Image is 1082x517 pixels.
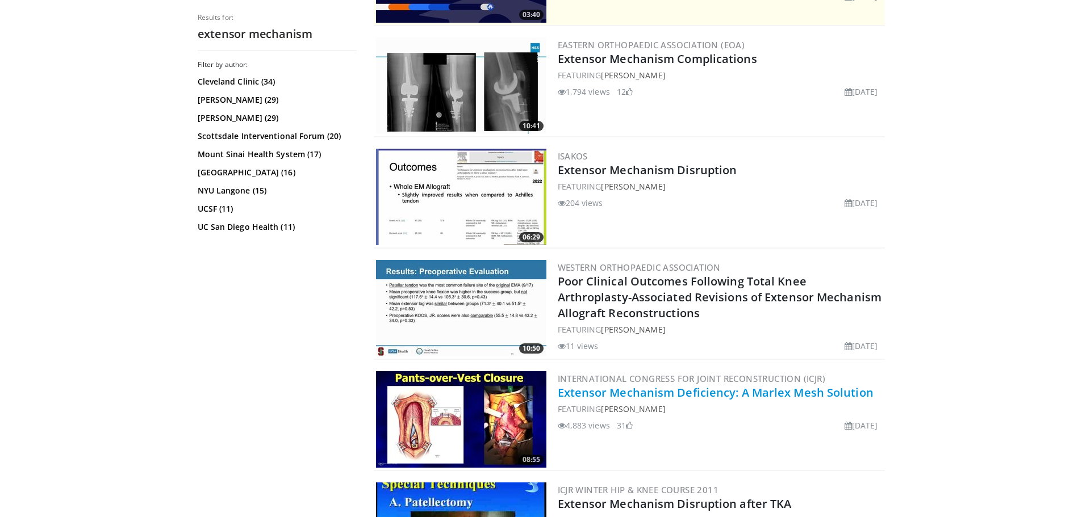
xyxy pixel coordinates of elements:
a: [PERSON_NAME] [601,324,665,335]
a: Extensor Mechanism Disruption after TKA [558,496,792,511]
a: 10:50 [376,260,546,356]
li: 4,883 views [558,419,610,431]
a: [PERSON_NAME] [601,181,665,192]
a: NYU Langone (15) [198,185,354,196]
div: FEATURING [558,69,883,81]
a: Extensor Mechanism Disruption [558,162,737,178]
span: 03:40 [519,10,544,20]
li: [DATE] [845,86,878,98]
a: [PERSON_NAME] (29) [198,94,354,106]
span: 10:41 [519,121,544,131]
a: Scottsdale Interventional Forum (20) [198,131,354,142]
a: [PERSON_NAME] [601,70,665,81]
a: ISAKOS [558,150,588,162]
img: 1c94062d-22e4-49fd-bf0f-879a53351a40.300x170_q85_crop-smart_upscale.jpg [376,149,546,245]
li: [DATE] [845,197,878,209]
a: 08:55 [376,371,546,468]
li: 31 [617,419,633,431]
li: [DATE] [845,340,878,352]
a: Poor Clinical Outcomes Following Total Knee Arthroplasty-Associated Revisions of Extensor Mechani... [558,274,882,321]
a: 10:41 [376,37,546,134]
li: 11 views [558,340,599,352]
a: International Congress for Joint Reconstruction (ICJR) [558,373,826,384]
div: FEATURING [558,403,883,415]
img: b97f3ed8-2ebe-473e-92c1-7a4e387d9769.300x170_q85_crop-smart_upscale.jpg [376,260,546,356]
a: [PERSON_NAME] (29) [198,112,354,124]
div: FEATURING [558,180,883,192]
a: [GEOGRAPHIC_DATA] (16) [198,167,354,178]
a: Eastern Orthopaedic Association (EOA) [558,39,745,51]
div: FEATURING [558,323,883,335]
li: 12 [617,86,633,98]
li: 204 views [558,197,603,209]
img: d51fc448-904c-41f8-b603-0172f6ba7be3.300x170_q85_crop-smart_upscale.jpg [376,37,546,134]
a: Cleveland Clinic (34) [198,76,354,87]
a: 06:29 [376,149,546,245]
a: Extensor Mechanism Complications [558,51,757,66]
span: 10:50 [519,343,544,354]
h2: extensor mechanism [198,27,357,41]
a: Mount Sinai Health System (17) [198,149,354,160]
span: 06:29 [519,232,544,242]
a: Extensor Mechanism Deficiency: A Marlex Mesh Solution [558,385,874,400]
p: Results for: [198,13,357,22]
a: Western Orthopaedic Association [558,262,721,273]
li: [DATE] [845,419,878,431]
span: 08:55 [519,455,544,465]
li: 1,794 views [558,86,610,98]
a: UCSF (11) [198,203,354,215]
img: eba9dcd1-91c0-4fe7-8e9d-3e6752fce35c.300x170_q85_crop-smart_upscale.jpg [376,371,546,468]
a: [PERSON_NAME] [601,403,665,414]
a: UC San Diego Health (11) [198,221,354,233]
a: ICJR Winter Hip & Knee Course 2011 [558,484,719,495]
h3: Filter by author: [198,60,357,69]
